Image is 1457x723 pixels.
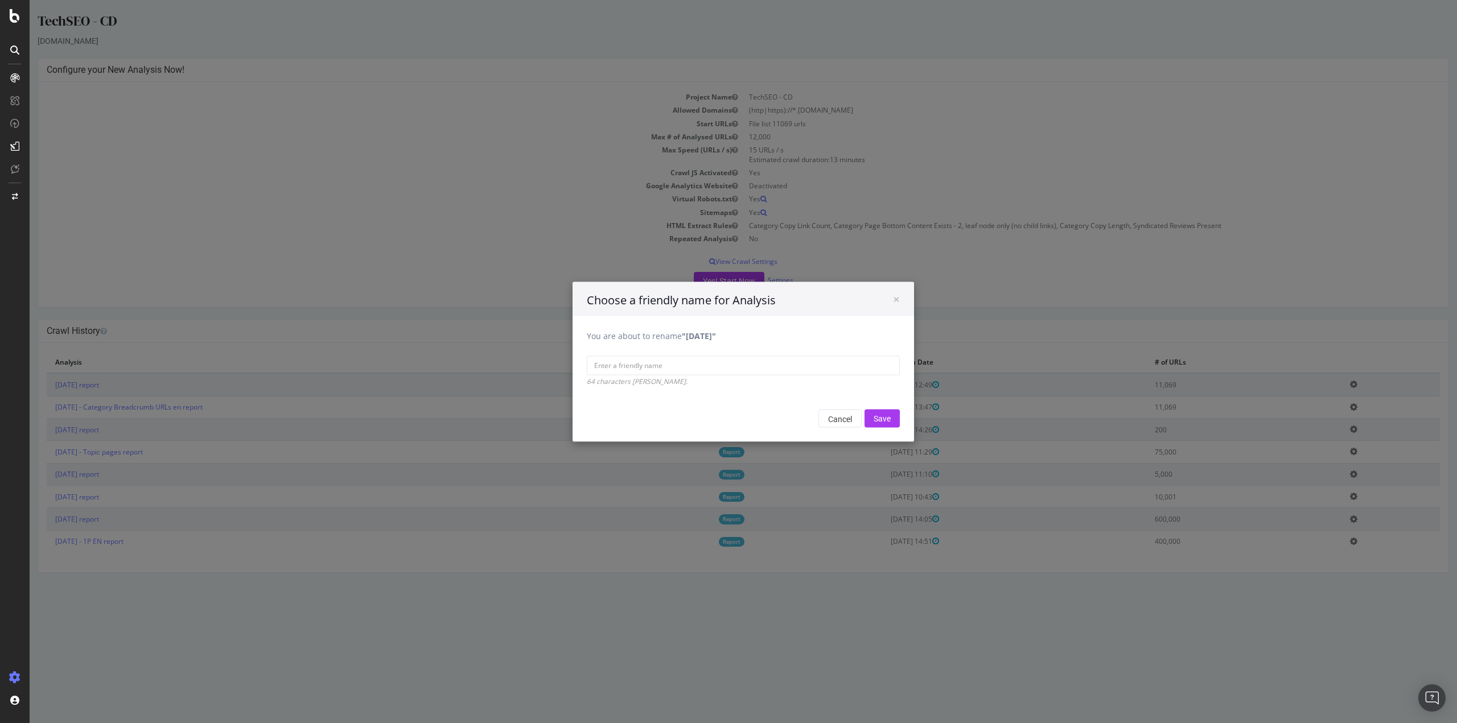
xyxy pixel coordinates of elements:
[557,376,658,386] i: 64 characters [PERSON_NAME].
[557,330,686,341] label: You are about to rename
[789,409,832,427] button: Cancel
[557,356,870,375] input: Enter a friendly name
[1418,684,1446,712] div: Open Intercom Messenger
[835,409,870,427] input: Save
[652,330,686,341] b: "[DATE]"
[863,293,870,305] button: Close
[863,291,870,307] span: ×
[557,292,870,308] h4: Choose a friendly name for Analysis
